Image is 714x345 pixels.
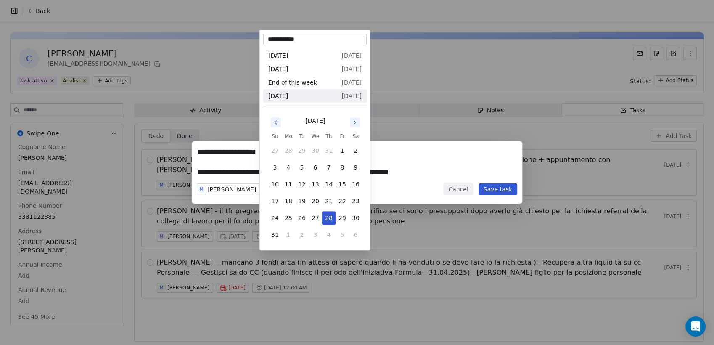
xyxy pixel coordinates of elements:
[295,228,309,241] button: 2
[309,194,322,208] button: 20
[342,78,362,87] span: [DATE]
[349,194,362,208] button: 23
[349,178,362,191] button: 16
[342,92,362,100] span: [DATE]
[282,144,295,157] button: 28
[282,211,295,225] button: 25
[282,132,295,141] th: Monday
[336,132,349,141] th: Friday
[309,211,322,225] button: 27
[349,132,362,141] th: Saturday
[282,194,295,208] button: 18
[309,132,322,141] th: Wednesday
[336,211,349,225] button: 29
[342,65,362,73] span: [DATE]
[322,194,336,208] button: 21
[305,117,325,125] div: [DATE]
[322,161,336,174] button: 7
[268,92,288,100] span: [DATE]
[295,178,309,191] button: 12
[295,144,309,157] button: 29
[268,65,288,73] span: [DATE]
[309,228,322,241] button: 3
[336,144,349,157] button: 1
[322,132,336,141] th: Thursday
[282,161,295,174] button: 4
[349,161,362,174] button: 9
[322,178,336,191] button: 14
[295,132,309,141] th: Tuesday
[322,228,336,241] button: 4
[268,144,282,157] button: 27
[268,211,282,225] button: 24
[342,51,362,60] span: [DATE]
[349,117,361,128] button: Go to next month
[336,228,349,241] button: 5
[309,144,322,157] button: 30
[268,194,282,208] button: 17
[295,194,309,208] button: 19
[295,161,309,174] button: 5
[309,178,322,191] button: 13
[268,51,288,60] span: [DATE]
[322,211,336,225] button: 28
[336,178,349,191] button: 15
[268,132,282,141] th: Sunday
[349,228,362,241] button: 6
[295,211,309,225] button: 26
[349,211,362,225] button: 30
[336,194,349,208] button: 22
[349,144,362,157] button: 2
[322,144,336,157] button: 31
[282,228,295,241] button: 1
[268,161,282,174] button: 3
[268,228,282,241] button: 31
[270,117,282,128] button: Go to previous month
[309,161,322,174] button: 6
[268,178,282,191] button: 10
[282,178,295,191] button: 11
[336,161,349,174] button: 8
[268,78,317,87] span: End of this week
